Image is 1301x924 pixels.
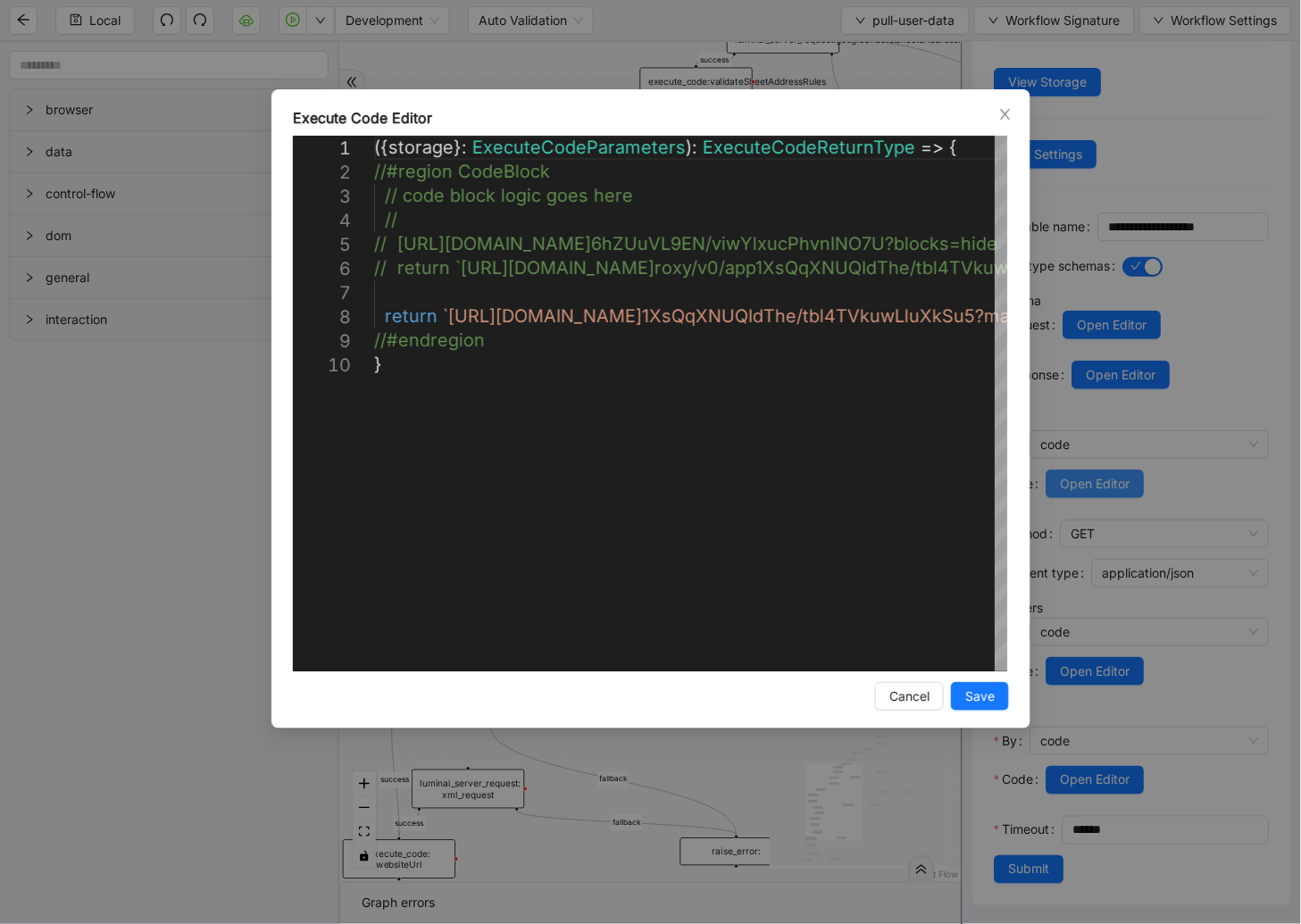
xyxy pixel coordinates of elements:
span: Cancel [889,687,930,706]
div: 1 [293,137,351,161]
span: { [949,137,957,158]
span: ({ [374,137,388,158]
span: ExecuteCodeParameters [472,137,686,158]
span: // code block logic goes here [385,185,633,206]
span: => [921,137,944,158]
div: 2 [293,161,351,185]
div: 3 [293,185,351,209]
span: Save [965,687,995,706]
div: 10 [293,354,351,378]
span: //#endregion [374,329,485,351]
span: //#region CodeBlock [374,161,550,182]
button: Close [996,104,1015,124]
span: storage [388,137,454,158]
span: return [385,305,438,327]
button: Cancel [875,682,944,711]
span: // [385,209,397,230]
button: Save [951,682,1009,711]
span: // return `[URL][DOMAIN_NAME] [374,257,655,279]
span: ExecuteCodeReturnType [703,137,915,158]
div: 7 [293,281,351,305]
span: close [998,107,1013,121]
div: Execute Code Editor [293,107,1009,129]
div: 5 [293,233,351,257]
span: roxy/v0/app1XsQqXNUQIdThe/tbl4TVkuwLluXkSu5?maxRec [655,257,1165,279]
div: 6 [293,257,351,281]
span: // [URL][DOMAIN_NAME] [374,233,591,254]
span: } [374,354,382,375]
div: 8 [293,305,351,329]
span: `[URL][DOMAIN_NAME] [443,305,642,327]
div: 4 [293,209,351,233]
span: 1XsQqXNUQIdThe/tbl4TVkuwLluXkSu5?maxRecords=1&filt [642,305,1142,327]
span: ): [686,137,697,158]
span: }: [454,137,467,158]
div: 9 [293,329,351,354]
span: 6hZUuVL9EN/viwYlxucPhvnINO7U?blocks=hide [591,233,997,254]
